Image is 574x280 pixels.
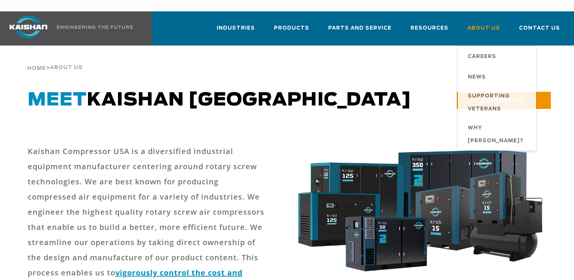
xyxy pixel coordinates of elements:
[57,25,133,29] img: Engineering the future
[457,92,551,109] a: CONTACT US
[217,18,255,44] a: Industries
[460,66,536,87] a: News
[460,119,536,151] a: Why [PERSON_NAME]?
[410,18,448,44] a: Resources
[467,18,500,44] a: About Us
[410,24,448,33] span: Resources
[274,18,309,44] a: Products
[468,71,486,84] span: News
[328,24,392,33] span: Parts and Service
[50,65,83,70] span: About Us
[460,46,536,66] a: Careers
[27,64,46,71] a: Home
[28,91,412,109] span: Kaishan [GEOGRAPHIC_DATA]
[468,122,528,148] span: Why [PERSON_NAME]?
[519,18,560,44] a: Contact Us
[468,50,496,63] span: Careers
[28,91,87,109] span: Meet
[468,90,528,116] span: Supporting Veterans
[467,24,500,33] span: About Us
[328,18,392,44] a: Parts and Service
[519,24,560,33] span: Contact Us
[27,46,83,74] div: >
[274,24,309,33] span: Products
[27,66,46,71] span: Home
[217,24,255,33] span: Industries
[460,87,536,119] a: Supporting Veterans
